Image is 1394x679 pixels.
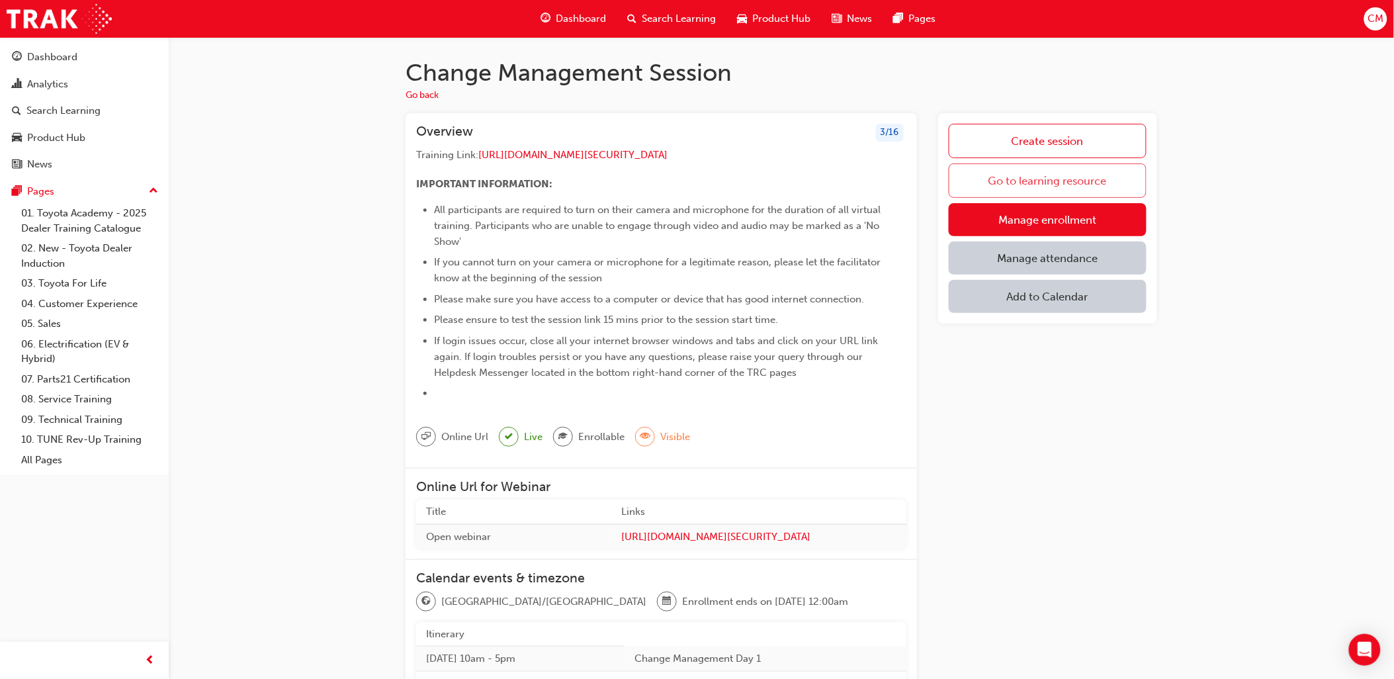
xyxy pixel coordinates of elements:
span: Please make sure you have access to a computer or device that has good internet connection. [434,293,864,305]
span: Open webinar [426,531,491,543]
a: Search Learning [5,99,163,123]
a: Product Hub [5,126,163,150]
a: car-iconProduct Hub [726,5,821,32]
span: If you cannot turn on your camera or microphone for a legitimate reason, please let the facilitat... [434,256,883,284]
button: Pages [5,179,163,204]
div: Search Learning [26,103,101,118]
span: Training Link: [416,149,478,161]
h3: Calendar events & timezone [416,570,906,586]
a: guage-iconDashboard [530,5,617,32]
span: sessionType_ONLINE_URL-icon [421,428,431,445]
a: Manage attendance [949,242,1147,275]
span: Live [524,430,543,445]
span: news-icon [12,159,22,171]
th: Itinerary [416,622,625,647]
div: 3 / 16 [876,124,904,142]
a: Go to learning resource [949,163,1147,198]
span: News [847,11,872,26]
span: calendar-icon [662,593,672,610]
button: CM [1364,7,1387,30]
span: Pages [908,11,936,26]
span: Please ensure to test the session link 15 mins prior to the session start time. [434,314,778,326]
a: [URL][DOMAIN_NAME][SECURITY_DATA] [478,149,668,161]
span: car-icon [12,132,22,144]
span: [GEOGRAPHIC_DATA]/[GEOGRAPHIC_DATA] [441,594,646,610]
a: [URL][DOMAIN_NAME][SECURITY_DATA] [622,529,896,545]
span: All participants are required to turn on their camera and microphone for the duration of all virt... [434,204,883,248]
a: 02. New - Toyota Dealer Induction [16,238,163,273]
a: Manage enrollment [949,203,1147,236]
span: car-icon [737,11,747,27]
a: 10. TUNE Rev-Up Training [16,430,163,450]
a: Create session [949,124,1147,158]
span: Enrollable [578,430,625,445]
span: guage-icon [541,11,550,27]
div: Dashboard [27,50,77,65]
a: 08. Service Training [16,389,163,410]
span: pages-icon [893,11,903,27]
a: Analytics [5,72,163,97]
span: Online Url [441,430,488,445]
div: Pages [27,184,54,199]
span: news-icon [832,11,842,27]
h3: Online Url for Webinar [416,479,906,494]
button: Add to Calendar [949,280,1147,313]
span: tick-icon [505,429,513,445]
a: 06. Electrification (EV & Hybrid) [16,334,163,369]
span: Search Learning [642,11,716,26]
span: eye-icon [640,428,650,445]
div: Analytics [27,77,68,92]
span: pages-icon [12,186,22,198]
span: Product Hub [752,11,810,26]
a: search-iconSearch Learning [617,5,726,32]
a: 03. Toyota For Life [16,273,163,294]
span: search-icon [627,11,636,27]
span: Dashboard [556,11,606,26]
a: pages-iconPages [883,5,946,32]
span: Enrollment ends on [DATE] 12:00am [682,594,848,610]
a: 04. Customer Experience [16,294,163,314]
a: 05. Sales [16,314,163,334]
h1: Change Management Session [406,58,1157,87]
span: graduationCap-icon [558,428,568,445]
span: CM [1368,11,1383,26]
span: prev-icon [146,653,155,669]
a: 01. Toyota Academy - 2025 Dealer Training Catalogue [16,203,163,238]
div: News [27,157,52,172]
a: 07. Parts21 Certification [16,369,163,390]
a: All Pages [16,450,163,471]
span: If login issues occur, close all your internet browser windows and tabs and click on your URL lin... [434,335,881,379]
span: up-icon [149,183,158,200]
div: Open Intercom Messenger [1349,634,1381,666]
td: [DATE] 10am - 5pm [416,647,625,672]
td: Change Management Day 1 [625,647,906,672]
a: news-iconNews [821,5,883,32]
img: Trak [7,4,112,34]
button: DashboardAnalyticsSearch LearningProduct HubNews [5,42,163,179]
span: guage-icon [12,52,22,64]
span: chart-icon [12,79,22,91]
th: Links [612,500,906,524]
span: IMPORTANT INFORMATION: [416,178,552,190]
h3: Overview [416,124,473,142]
a: Dashboard [5,45,163,69]
span: Visible [660,430,690,445]
span: globe-icon [421,593,431,610]
a: News [5,152,163,177]
span: search-icon [12,105,21,117]
button: Go back [406,88,439,103]
div: Product Hub [27,130,85,146]
th: Title [416,500,612,524]
a: 09. Technical Training [16,410,163,430]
